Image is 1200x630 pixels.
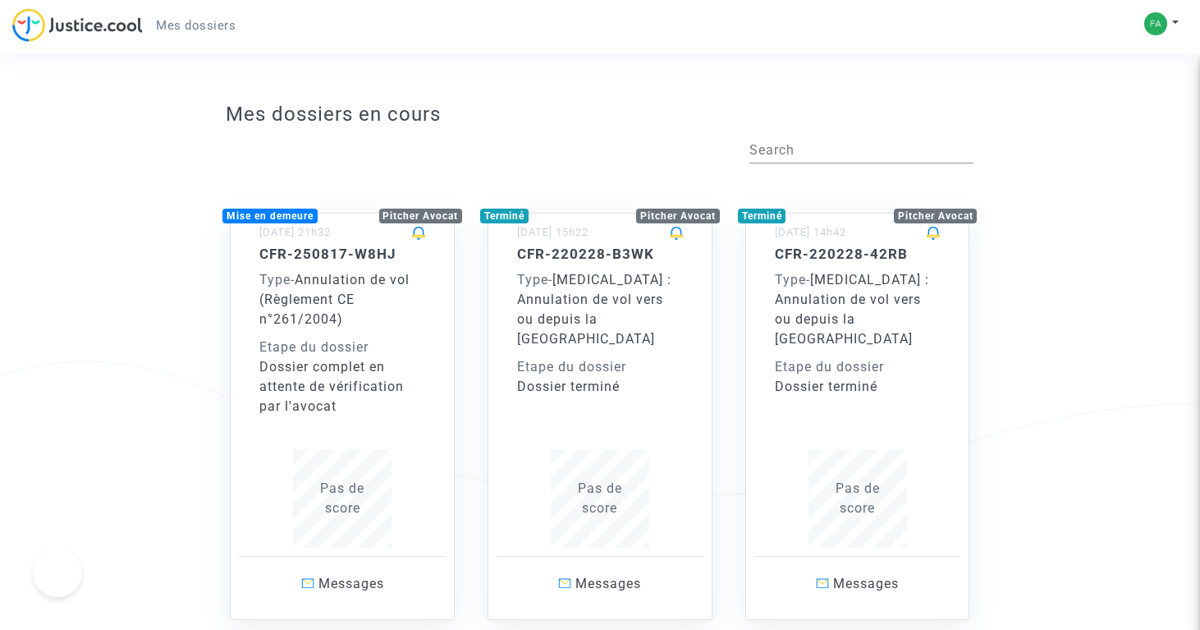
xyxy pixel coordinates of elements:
span: [MEDICAL_DATA] : Annulation de vol vers ou depuis la [GEOGRAPHIC_DATA] [775,272,929,347]
div: Etape du dossier [259,338,425,357]
span: Mes dossiers [156,18,236,33]
div: Dossier terminé [775,377,941,397]
span: Type [259,272,291,287]
span: Pas de score [320,481,364,516]
span: Pas de score [578,481,622,516]
a: Messages [497,556,703,611]
span: - [517,272,552,287]
div: Mise en demeure [222,209,318,223]
h5: CFR-220228-42RB [775,246,941,262]
div: Terminé [738,209,786,223]
a: Mes dossiers [143,13,249,38]
div: Pitcher Avocat [894,209,978,223]
div: Pitcher Avocat [379,209,463,223]
h5: CFR-220228-B3WK [517,246,683,262]
span: Type [517,272,548,287]
span: - [259,272,295,287]
div: Pitcher Avocat [636,209,720,223]
div: Dossier terminé [517,377,683,397]
small: [DATE] 15h22 [517,226,589,238]
span: Annulation de vol (Règlement CE n°261/2004) [259,272,410,327]
span: Messages [318,576,384,591]
img: 20c3d09ba7dc147ea7c36425ec287d2b [1144,12,1167,35]
span: Messages [833,576,899,591]
a: TerminéPitcher Avocat[DATE] 15h22CFR-220228-B3WKType-[MEDICAL_DATA] : Annulation de vol vers ou d... [471,180,729,620]
a: Messages [239,556,446,611]
div: Terminé [480,209,529,223]
small: [DATE] 21h32 [259,226,331,238]
iframe: Help Scout Beacon - Open [33,548,82,597]
div: Etape du dossier [517,357,683,377]
div: Etape du dossier [775,357,941,377]
a: TerminéPitcher Avocat[DATE] 14h42CFR-220228-42RBType-[MEDICAL_DATA] : Annulation de vol vers ou d... [729,180,987,620]
h5: CFR-250817-W8HJ [259,246,425,262]
span: [MEDICAL_DATA] : Annulation de vol vers ou depuis la [GEOGRAPHIC_DATA] [517,272,671,347]
a: Messages [754,556,961,611]
a: Mise en demeurePitcher Avocat[DATE] 21h32CFR-250817-W8HJType-Annulation de vol (Règlement CE n°26... [213,180,471,620]
div: Dossier complet en attente de vérification par l'avocat [259,357,425,416]
small: [DATE] 14h42 [775,226,846,238]
img: jc-logo.svg [12,8,143,42]
span: Type [775,272,806,287]
h3: Mes dossiers en cours [226,103,973,126]
span: - [775,272,810,287]
span: Messages [575,576,641,591]
span: Pas de score [836,481,880,516]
